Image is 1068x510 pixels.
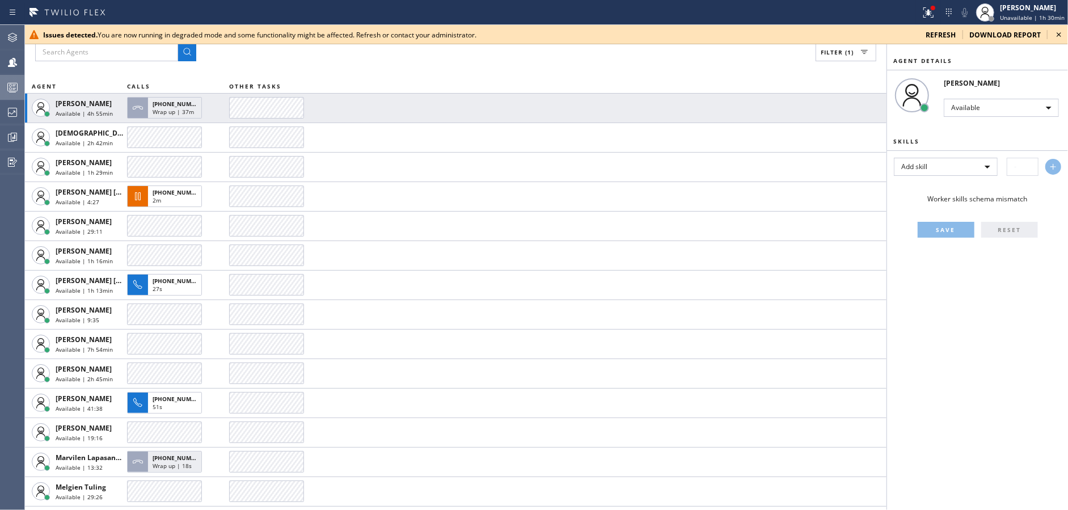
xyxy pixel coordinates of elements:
span: Agent Details [893,57,952,65]
span: Skills [893,137,919,145]
span: Available | 4h 55min [56,109,113,117]
button: [PHONE_NUMBER]51s [127,389,205,417]
span: Available | 1h 13min [56,286,113,294]
span: Available | 29:26 [56,493,103,501]
span: [DEMOGRAPHIC_DATA][PERSON_NAME] [56,128,189,138]
span: [PERSON_NAME] [56,335,112,344]
span: [PHONE_NUMBER] [153,100,204,108]
button: RESET [981,222,1038,238]
span: Available | 41:38 [56,404,103,412]
div: [PERSON_NAME] [944,78,1068,88]
b: Issues detected. [43,30,98,40]
span: [PHONE_NUMBER] [153,277,204,285]
span: CALLS [127,82,150,90]
span: refresh [926,30,956,40]
button: [PHONE_NUMBER]2m [127,182,205,210]
span: [PERSON_NAME] [56,305,112,315]
span: Filter (1) [821,48,854,56]
span: 27s [153,285,162,293]
span: Available | 1h 16min [56,257,113,265]
span: Melgien Tuling [56,482,106,492]
span: [PERSON_NAME] [56,364,112,374]
span: [PHONE_NUMBER] [153,188,204,196]
span: 2m [153,196,161,204]
span: download report [969,30,1041,40]
span: RESET [998,226,1021,234]
button: [PHONE_NUMBER]27s [127,271,205,299]
button: Mute [957,5,973,20]
span: Available | 2h 42min [56,139,113,147]
span: [PERSON_NAME] [56,99,112,108]
span: Wrap up | 18s [153,462,192,470]
div: Add skill [894,158,998,176]
span: Available | 29:11 [56,227,103,235]
div: Available [944,99,1059,117]
span: Available | 2h 45min [56,375,113,383]
span: Available | 19:16 [56,434,103,442]
span: Available | 7h 54min [56,345,113,353]
button: Filter (1) [816,43,876,61]
span: [PERSON_NAME] [PERSON_NAME] [56,187,170,197]
span: [PHONE_NUMBER] [153,454,204,462]
span: [PERSON_NAME] [56,158,112,167]
span: AGENT [32,82,57,90]
span: Available | 9:35 [56,316,99,324]
input: - [1007,158,1039,176]
span: Available | 1h 29min [56,168,113,176]
span: Available | 4:27 [56,198,99,206]
span: Marvilen Lapasanda [56,453,124,462]
span: [PERSON_NAME] [56,394,112,403]
span: Available | 13:32 [56,463,103,471]
span: Add skill [901,162,927,171]
span: OTHER TASKS [229,82,281,90]
span: [PERSON_NAME] [PERSON_NAME] Dahil [56,276,189,285]
span: SAVE [936,226,956,234]
span: [PERSON_NAME] [56,246,112,256]
input: Search Agents [35,43,178,61]
button: [PHONE_NUMBER]Wrap up | 37m [127,94,205,122]
span: 51s [153,403,162,411]
div: You are now running in degraded mode and some functionality might be affected. Refresh or contact... [43,30,917,40]
span: [PERSON_NAME] [56,217,112,226]
button: SAVE [918,222,974,238]
span: Wrap up | 37m [153,108,194,116]
span: [PERSON_NAME] [56,423,112,433]
span: [PHONE_NUMBER] [153,395,204,403]
span: Worker skills schema mismatch [928,194,1028,204]
button: [PHONE_NUMBER]Wrap up | 18s [127,448,205,476]
span: Unavailable | 1h 30min [1000,14,1065,22]
div: [PERSON_NAME] [1000,3,1065,12]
